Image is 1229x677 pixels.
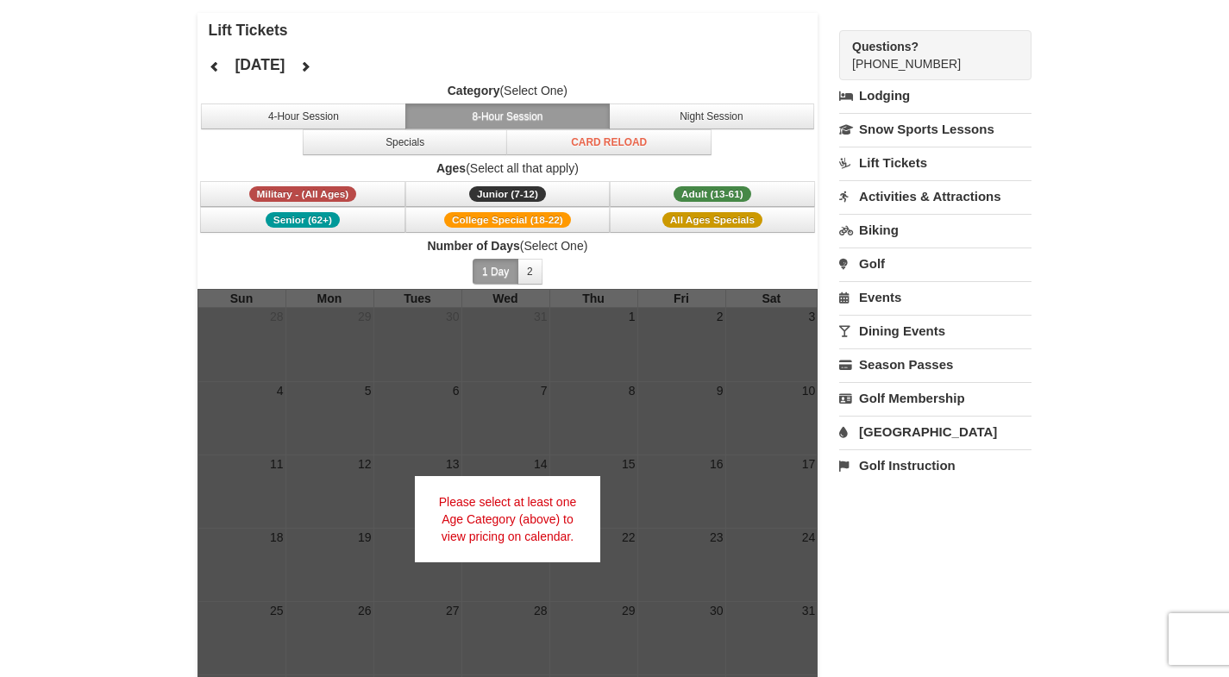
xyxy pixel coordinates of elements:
h4: [DATE] [235,56,285,73]
a: [GEOGRAPHIC_DATA] [839,416,1031,448]
label: (Select One) [198,237,818,254]
strong: Questions? [852,40,919,53]
button: Adult (13-61) [610,181,815,207]
a: Dining Events [839,315,1031,347]
label: (Select all that apply) [198,160,818,177]
span: [PHONE_NUMBER] [852,38,1000,71]
h4: Lift Tickets [209,22,818,39]
a: Season Passes [839,348,1031,380]
a: Events [839,281,1031,313]
label: (Select One) [198,82,818,99]
button: Military - (All Ages) [200,181,405,207]
button: Night Session [609,103,814,129]
button: 2 [517,259,542,285]
div: Please select at least one Age Category (above) to view pricing on calendar. [415,476,601,562]
button: Senior (62+) [200,207,405,233]
a: Golf Instruction [839,449,1031,481]
a: Snow Sports Lessons [839,113,1031,145]
button: Card Reload [506,129,712,155]
a: Lodging [839,80,1031,111]
a: Golf [839,248,1031,279]
button: 1 Day [473,259,518,285]
strong: Ages [436,161,466,175]
a: Golf Membership [839,382,1031,414]
span: All Ages Specials [662,212,762,228]
span: Senior (62+) [266,212,340,228]
strong: Number of Days [427,239,519,253]
span: College Special (18-22) [444,212,571,228]
button: 8-Hour Session [405,103,611,129]
a: Lift Tickets [839,147,1031,179]
span: Adult (13-61) [674,186,751,202]
button: College Special (18-22) [405,207,611,233]
button: 4-Hour Session [201,103,406,129]
button: All Ages Specials [610,207,815,233]
span: Junior (7-12) [469,186,546,202]
a: Biking [839,214,1031,246]
a: Activities & Attractions [839,180,1031,212]
span: Military - (All Ages) [249,186,357,202]
strong: Category [448,84,500,97]
button: Specials [303,129,508,155]
button: Junior (7-12) [405,181,611,207]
